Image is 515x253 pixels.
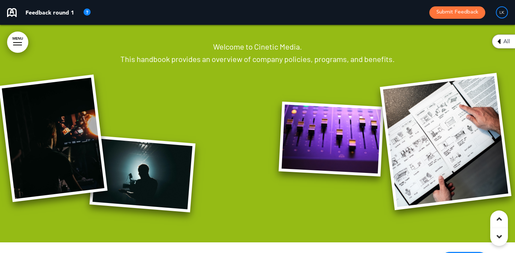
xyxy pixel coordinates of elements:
p: Feedback round 1 [25,10,74,15]
div: LK [496,6,508,18]
img: photo-1506704888326-3b8834edb40a [279,102,384,177]
a: MENU [7,32,28,53]
img: tooltip_icon.svg [83,8,91,17]
img: photo-1624961151169-b3df5c0f06ab [380,73,511,210]
span: All [503,39,510,44]
button: Submit Feedback [429,6,485,19]
span: This handbook provides an overview of company policies, programs, and benefits. [120,54,395,63]
img: pexels-photo-3379934.jpeg [90,136,196,213]
span: Welcome to Cinetic Media. [213,42,302,51]
img: airmason-logo [7,8,17,17]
